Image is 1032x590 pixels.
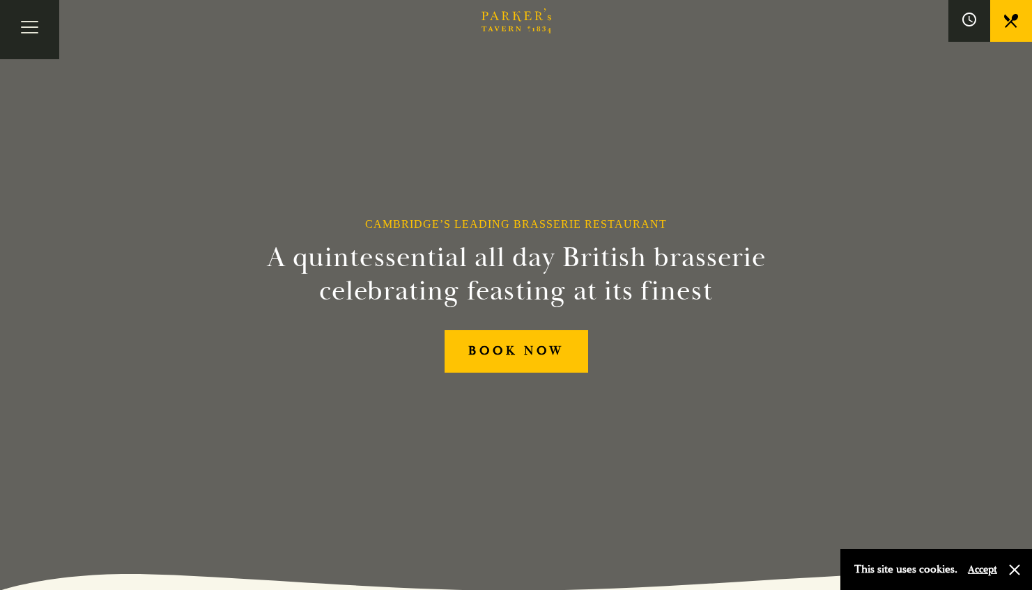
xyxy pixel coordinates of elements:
a: BOOK NOW [445,330,588,373]
h1: Cambridge’s Leading Brasserie Restaurant [365,217,667,231]
button: Accept [968,563,997,576]
button: Close and accept [1008,563,1022,577]
h2: A quintessential all day British brasserie celebrating feasting at its finest [199,241,834,308]
p: This site uses cookies. [854,559,957,580]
